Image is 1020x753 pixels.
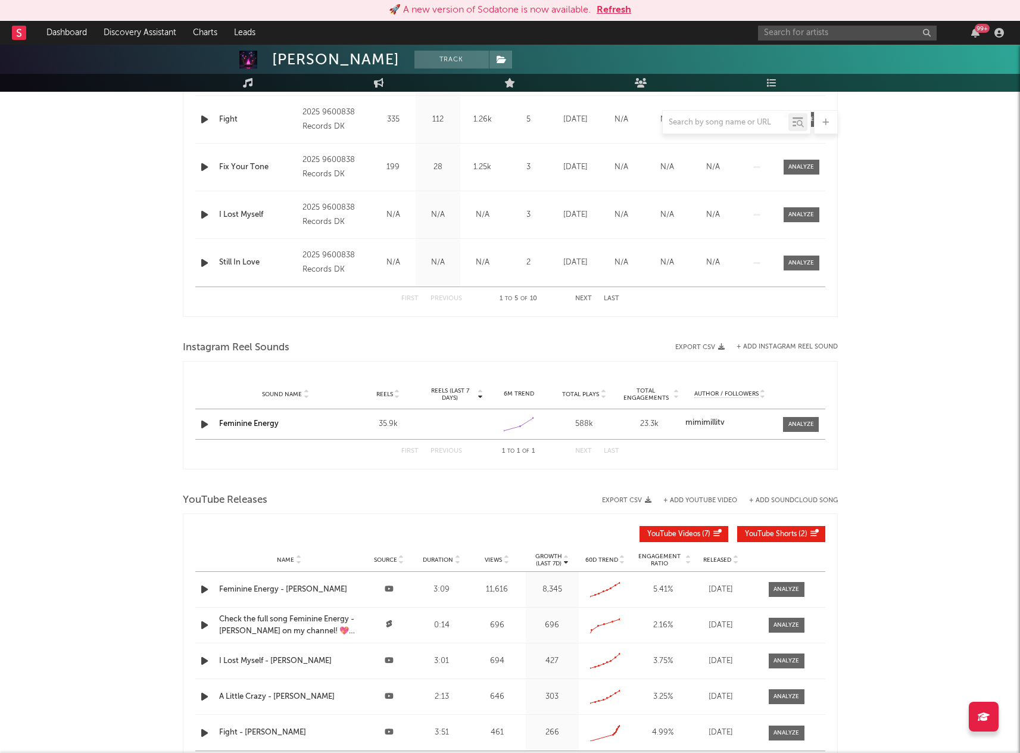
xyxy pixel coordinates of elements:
[604,295,619,302] button: Last
[471,584,523,596] div: 11,616
[647,161,687,173] div: N/A
[463,257,502,269] div: N/A
[219,420,279,428] a: Feminine Energy
[374,209,413,221] div: N/A
[697,691,745,703] div: [DATE]
[508,209,550,221] div: 3
[971,28,980,38] button: 99+
[419,691,466,703] div: 2:13
[486,292,551,306] div: 1 5 10
[219,161,297,173] a: Fix Your Tone
[277,556,294,564] span: Name
[522,449,529,454] span: of
[703,556,731,564] span: Released
[620,418,679,430] div: 23.3k
[675,344,725,351] button: Export CSV
[575,448,592,455] button: Next
[471,691,523,703] div: 646
[489,390,549,399] div: 6M Trend
[640,526,728,542] button: YouTube Videos(7)
[219,655,360,667] div: I Lost Myself - [PERSON_NAME]
[693,161,733,173] div: N/A
[685,419,775,427] a: mimimillitv
[635,620,691,631] div: 2.16 %
[745,531,797,538] span: YouTube Shorts
[419,161,457,173] div: 28
[745,531,807,538] span: ( 2 )
[485,556,502,564] span: Views
[975,24,990,33] div: 99 +
[463,161,502,173] div: 1.25k
[737,344,838,350] button: + Add Instagram Reel Sound
[529,691,576,703] div: 303
[635,691,691,703] div: 3.25 %
[302,248,367,277] div: 2025 9600838 Records DK
[647,257,687,269] div: N/A
[226,21,264,45] a: Leads
[374,556,397,564] span: Source
[389,3,591,17] div: 🚀 A new version of Sodatone is now available.
[651,497,737,504] div: + Add YouTube Video
[219,691,360,703] a: A Little Crazy - [PERSON_NAME]
[508,161,550,173] div: 3
[419,620,466,631] div: 0:14
[635,584,691,596] div: 5.41 %
[414,51,489,69] button: Track
[508,257,550,269] div: 2
[535,560,562,567] p: (Last 7d)
[693,257,733,269] div: N/A
[620,387,672,402] span: Total Engagements
[219,584,360,596] a: Feminine Energy - [PERSON_NAME]
[374,257,413,269] div: N/A
[419,257,457,269] div: N/A
[697,727,745,739] div: [DATE]
[431,295,462,302] button: Previous
[401,295,419,302] button: First
[419,727,466,739] div: 3:51
[471,620,523,631] div: 696
[694,390,759,398] span: Author / Followers
[604,448,619,455] button: Last
[272,51,400,69] div: [PERSON_NAME]
[635,655,691,667] div: 3.75 %
[529,584,576,596] div: 8,345
[431,448,462,455] button: Previous
[635,553,684,567] span: Engagement Ratio
[262,391,302,398] span: Sound Name
[423,556,453,564] span: Duration
[597,3,631,17] button: Refresh
[374,161,413,173] div: 199
[219,727,360,739] a: Fight - [PERSON_NAME]
[749,497,838,504] button: + Add SoundCloud Song
[556,161,595,173] div: [DATE]
[219,257,297,269] a: Still In Love
[463,209,502,221] div: N/A
[419,209,457,221] div: N/A
[529,655,576,667] div: 427
[737,526,825,542] button: YouTube Shorts(2)
[529,727,576,739] div: 266
[219,614,360,637] a: Check the full song Feminine Energy - [PERSON_NAME] on my channel! 💖 #newmusic
[601,257,641,269] div: N/A
[529,620,576,631] div: 696
[486,444,551,459] div: 1 1 1
[535,553,562,560] p: Growth
[601,209,641,221] div: N/A
[95,21,185,45] a: Discovery Assistant
[602,497,651,504] button: Export CSV
[663,118,788,127] input: Search by song name or URL
[507,449,514,454] span: to
[520,296,528,301] span: of
[635,727,691,739] div: 4.99 %
[685,419,725,427] strong: mimimillitv
[302,201,367,229] div: 2025 9600838 Records DK
[758,26,937,41] input: Search for artists
[471,727,523,739] div: 461
[737,497,838,504] button: + Add SoundCloud Song
[471,655,523,667] div: 694
[601,161,641,173] div: N/A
